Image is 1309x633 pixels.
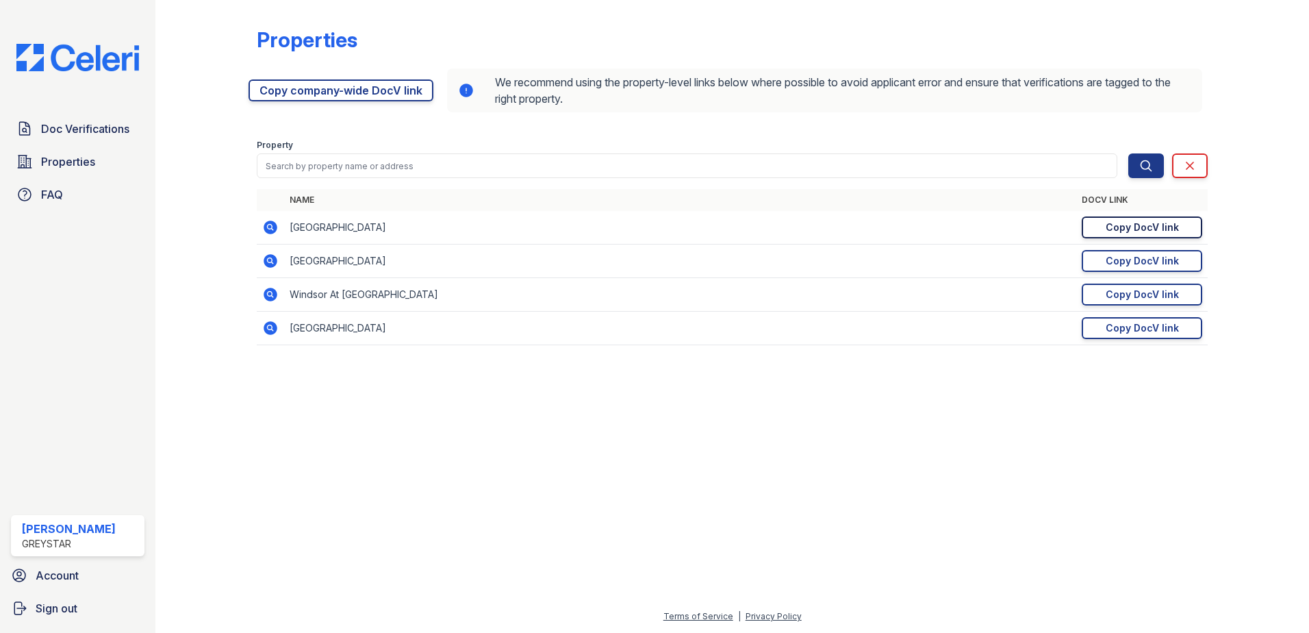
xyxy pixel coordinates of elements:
span: Sign out [36,600,77,617]
a: FAQ [11,181,144,208]
a: Terms of Service [663,611,733,621]
span: Doc Verifications [41,121,129,137]
a: Copy DocV link [1082,284,1202,306]
td: Windsor At [GEOGRAPHIC_DATA] [284,278,1076,312]
th: DocV Link [1076,189,1208,211]
td: [GEOGRAPHIC_DATA] [284,211,1076,245]
div: Properties [257,27,357,52]
div: Copy DocV link [1106,321,1179,335]
span: Properties [41,153,95,170]
th: Name [284,189,1076,211]
a: Copy company-wide DocV link [249,79,433,101]
div: Copy DocV link [1106,254,1179,268]
div: Greystar [22,537,116,551]
a: Privacy Policy [746,611,802,621]
a: Doc Verifications [11,115,144,142]
a: Copy DocV link [1082,250,1202,272]
a: Sign out [5,595,150,622]
a: Account [5,562,150,589]
td: [GEOGRAPHIC_DATA] [284,245,1076,278]
a: Properties [11,148,144,175]
a: Copy DocV link [1082,216,1202,238]
label: Property [257,140,293,151]
span: FAQ [41,186,63,203]
a: Copy DocV link [1082,317,1202,339]
input: Search by property name or address [257,153,1117,178]
div: [PERSON_NAME] [22,521,116,537]
span: Account [36,567,79,584]
div: Copy DocV link [1106,221,1179,234]
div: Copy DocV link [1106,288,1179,301]
td: [GEOGRAPHIC_DATA] [284,312,1076,345]
img: CE_Logo_Blue-a8612792a0a2168367f1c8372b55b34899dd931a85d93a1a3d3e32e68fde9ad4.png [5,44,150,71]
div: | [738,611,741,621]
div: We recommend using the property-level links below where possible to avoid applicant error and ens... [447,69,1202,112]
